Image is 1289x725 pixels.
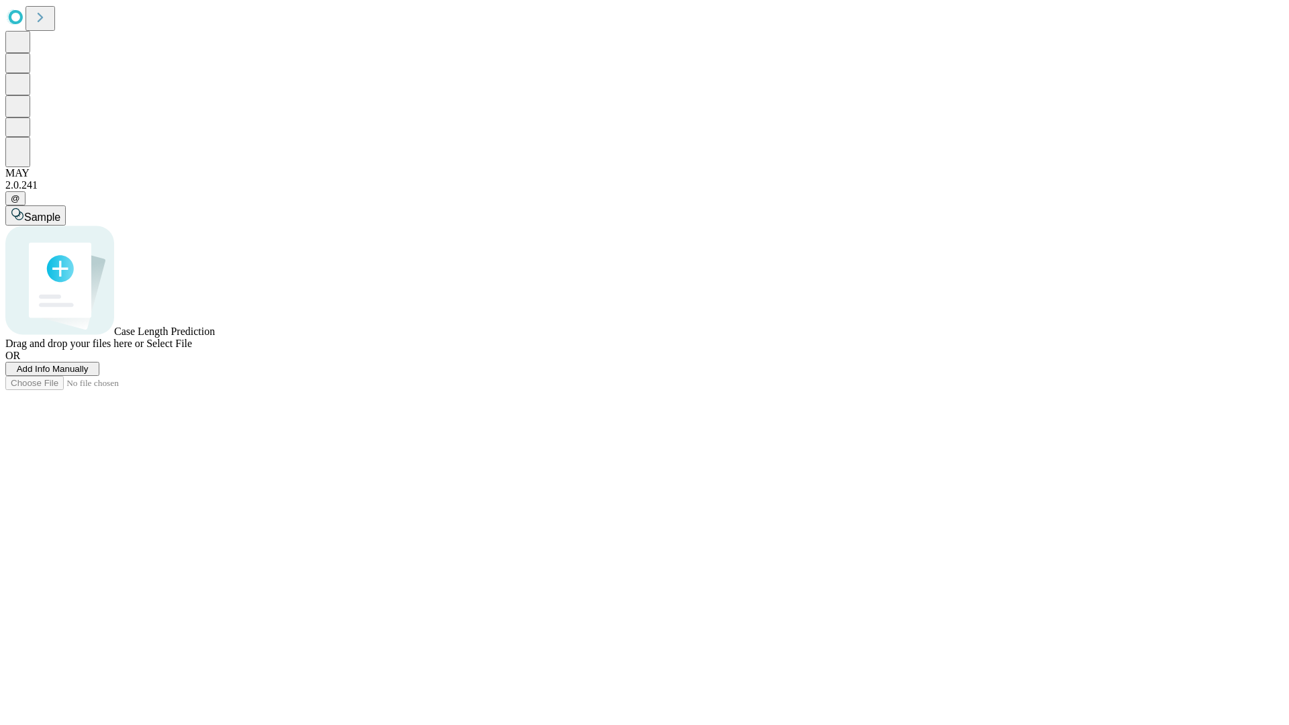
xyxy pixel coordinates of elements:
div: MAY [5,167,1284,179]
span: Case Length Prediction [114,326,215,337]
span: Sample [24,211,60,223]
div: 2.0.241 [5,179,1284,191]
span: Drag and drop your files here or [5,338,144,349]
span: Add Info Manually [17,364,89,374]
button: Add Info Manually [5,362,99,376]
button: @ [5,191,26,205]
span: OR [5,350,20,361]
span: Select File [146,338,192,349]
button: Sample [5,205,66,226]
span: @ [11,193,20,203]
